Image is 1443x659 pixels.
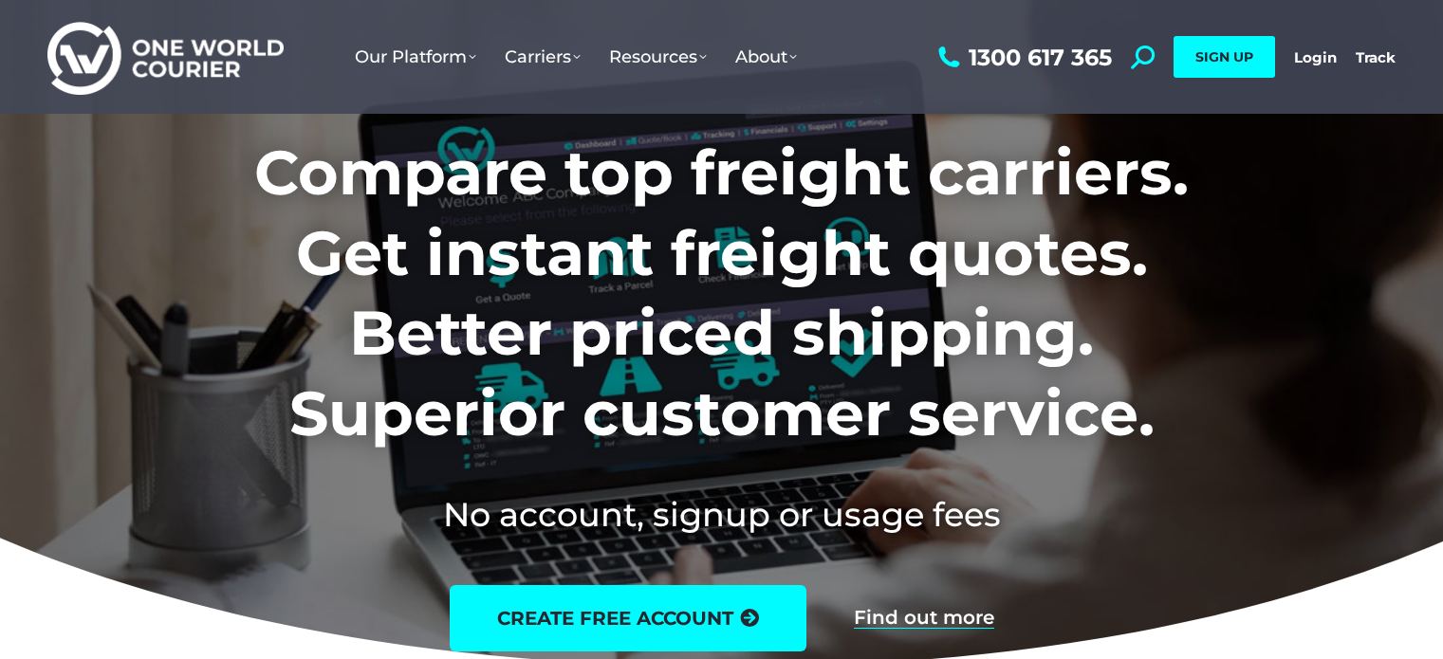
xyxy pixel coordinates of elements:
[1195,48,1253,65] span: SIGN UP
[490,27,595,86] a: Carriers
[609,46,707,67] span: Resources
[129,133,1314,453] h1: Compare top freight carriers. Get instant freight quotes. Better priced shipping. Superior custom...
[450,585,806,651] a: create free account
[341,27,490,86] a: Our Platform
[129,491,1314,538] h2: No account, signup or usage fees
[47,19,284,96] img: One World Courier
[595,27,721,86] a: Resources
[934,46,1112,69] a: 1300 617 365
[1356,48,1396,66] a: Track
[735,46,797,67] span: About
[854,608,994,629] a: Find out more
[355,46,476,67] span: Our Platform
[721,27,811,86] a: About
[1174,36,1275,78] a: SIGN UP
[1294,48,1337,66] a: Login
[505,46,581,67] span: Carriers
